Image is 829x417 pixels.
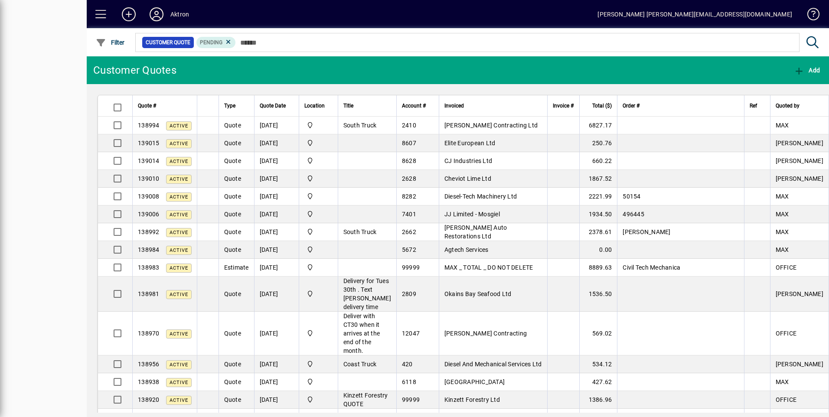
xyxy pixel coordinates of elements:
span: 138956 [138,361,160,368]
span: Pending [200,39,222,46]
span: Active [170,176,188,182]
span: MAX [776,378,789,385]
span: [PERSON_NAME] [776,140,823,147]
span: Central [304,377,333,387]
span: Quote [224,211,241,218]
td: [DATE] [254,259,299,277]
span: Central [304,329,333,338]
span: Coast Truck [343,361,377,368]
span: Active [170,194,188,200]
span: Add [794,67,820,74]
span: Quote [224,228,241,235]
span: Active [170,123,188,129]
td: [DATE] [254,152,299,170]
span: Quote [224,246,241,253]
span: Active [170,292,188,297]
div: Location [304,101,333,111]
span: [PERSON_NAME] Auto Restorations Ltd [444,224,507,240]
span: Quote Date [260,101,286,111]
td: [DATE] [254,188,299,205]
span: MAX [776,211,789,218]
span: 139014 [138,157,160,164]
span: 138983 [138,264,160,271]
span: 138938 [138,378,160,385]
span: Ref [750,101,757,111]
td: 6827.17 [579,117,617,134]
span: Active [170,159,188,164]
span: [PERSON_NAME] [776,361,823,368]
span: Order # [623,101,640,111]
a: Knowledge Base [801,2,818,30]
span: Quote [224,290,241,297]
span: Active [170,397,188,403]
span: 138970 [138,330,160,337]
span: Quote [224,140,241,147]
span: Invoice # [553,101,574,111]
span: Type [224,101,235,111]
td: 427.62 [579,373,617,391]
td: [DATE] [254,223,299,241]
span: MAX _ TOTAL _ DO NOT DELETE [444,264,533,271]
span: Central [304,359,333,369]
span: South Truck [343,122,377,129]
span: [PERSON_NAME] Contracting Ltd [444,122,538,129]
span: MAX [776,246,789,253]
button: Add [115,7,143,22]
span: 7401 [402,211,416,218]
span: 99999 [402,396,420,403]
span: 138920 [138,396,160,403]
span: Active [170,141,188,147]
span: Central [304,121,333,130]
span: Quote [224,396,241,403]
span: Central [304,209,333,219]
span: Central [304,245,333,254]
td: 0.00 [579,241,617,259]
span: South Truck [343,228,377,235]
span: Active [170,248,188,253]
span: OFFICE [776,264,797,271]
div: Invoiced [444,101,542,111]
td: 2221.99 [579,188,617,205]
span: 99999 [402,264,420,271]
div: Ref [750,101,765,111]
span: 2628 [402,175,416,182]
span: Active [170,265,188,271]
span: Diesel-Tech Machinery Ltd [444,193,517,200]
span: Deliver with CT30 when it arrives at the end of the month. [343,313,380,354]
span: Quoted by [776,101,800,111]
span: 138992 [138,228,160,235]
span: [PERSON_NAME] [776,175,823,182]
span: 12047 [402,330,420,337]
span: 2809 [402,290,416,297]
span: Central [304,227,333,237]
td: [DATE] [254,241,299,259]
span: Central [304,192,333,201]
td: [DATE] [254,205,299,223]
button: Filter [94,35,127,50]
button: Profile [143,7,170,22]
span: JJ Limited - Mosgiel [444,211,500,218]
mat-chip: Pending Status: Pending [196,37,236,48]
span: [PERSON_NAME] [623,228,670,235]
td: 8889.63 [579,259,617,277]
td: 2378.61 [579,223,617,241]
span: CJ Industries Ltd [444,157,492,164]
span: 139015 [138,140,160,147]
td: 1867.52 [579,170,617,188]
span: Diesel And Mechanical Services Ltd [444,361,542,368]
td: [DATE] [254,355,299,373]
span: 139010 [138,175,160,182]
span: MAX [776,228,789,235]
span: Central [304,263,333,272]
td: [DATE] [254,391,299,409]
span: Active [170,212,188,218]
span: MAX [776,122,789,129]
td: 1536.50 [579,277,617,312]
span: 8607 [402,140,416,147]
span: Filter [96,39,125,46]
span: MAX [776,193,789,200]
span: Estimate [224,264,249,271]
td: 1934.50 [579,205,617,223]
span: 8628 [402,157,416,164]
td: [DATE] [254,134,299,152]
